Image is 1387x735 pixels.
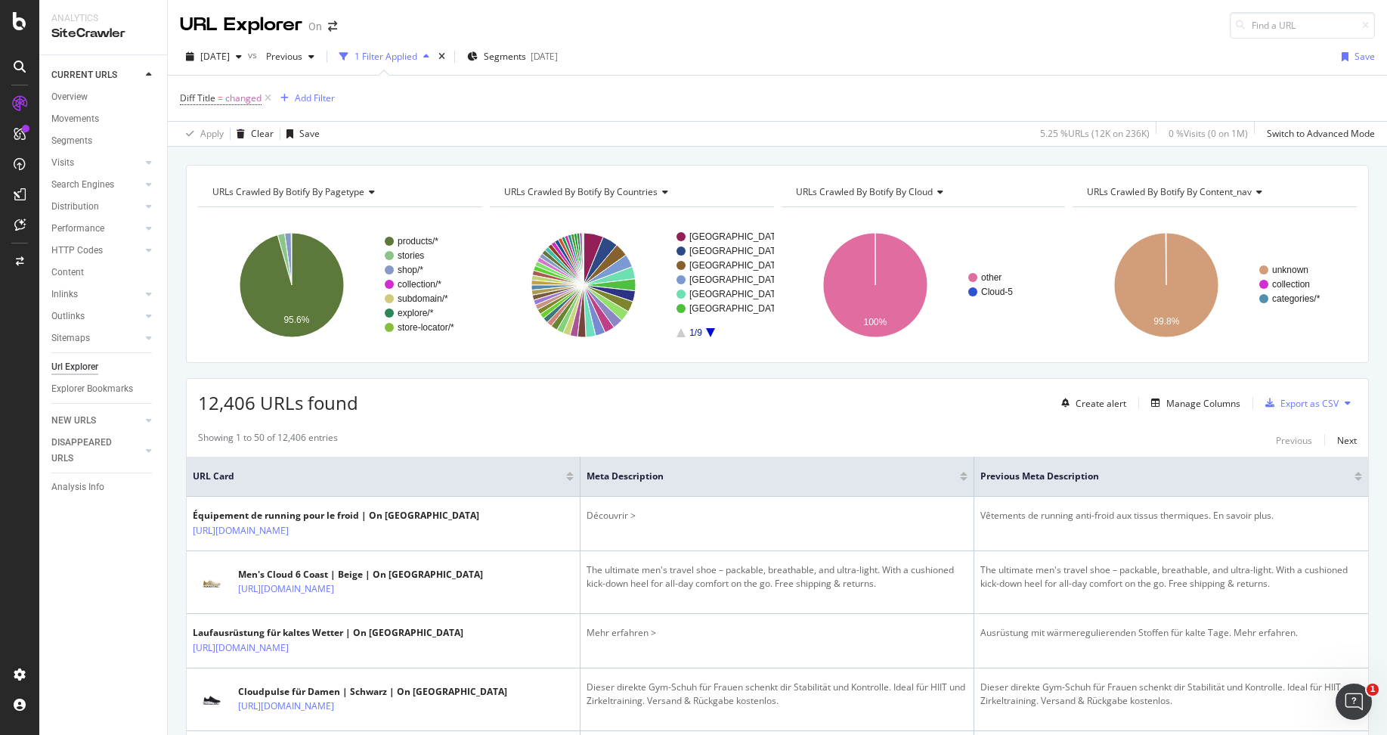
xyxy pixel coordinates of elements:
[180,91,215,104] span: Diff Title
[200,127,224,140] div: Apply
[51,330,90,346] div: Sitemaps
[238,685,507,699] div: Cloudpulse für Damen | Schwarz | On [GEOGRAPHIC_DATA]
[51,330,141,346] a: Sitemaps
[980,509,1362,523] div: Vêtements de running anti-froid aux tissus thermiques. En savoir plus.
[180,45,248,69] button: [DATE]
[198,219,482,351] svg: A chart.
[51,221,141,237] a: Performance
[51,265,84,281] div: Content
[398,322,454,333] text: store-locator/*
[180,122,224,146] button: Apply
[980,563,1362,591] div: The ultimate men's travel shoe – packable, breathable, and ultra-light. With a cushioned kick-dow...
[1073,219,1357,351] svg: A chart.
[1230,12,1375,39] input: Find a URL
[1337,434,1357,447] div: Next
[1367,684,1379,696] span: 1
[587,563,967,591] div: The ultimate men's travel shoe – packable, breathable, and ultra-light. With a cushioned kick-dow...
[354,50,417,63] div: 1 Filter Applied
[980,470,1332,483] span: Previous Meta Description
[51,265,156,281] a: Content
[193,626,463,640] div: Laufausrüstung für kaltes Wetter | On [GEOGRAPHIC_DATA]
[398,236,438,247] text: products/*
[193,523,289,538] a: [URL][DOMAIN_NAME]
[501,180,760,204] h4: URLs Crawled By Botify By countries
[1166,397,1240,410] div: Manage Columns
[333,45,435,69] button: 1 Filter Applied
[1040,127,1150,140] div: 5.25 % URLs ( 12K on 236K )
[198,431,338,449] div: Showing 1 to 50 of 12,406 entries
[1337,431,1357,449] button: Next
[51,12,155,25] div: Analytics
[51,479,156,495] a: Analysis Info
[689,260,784,271] text: [GEOGRAPHIC_DATA]
[1354,50,1375,63] div: Save
[295,91,335,104] div: Add Filter
[1169,127,1248,140] div: 0 % Visits ( 0 on 1M )
[1261,122,1375,146] button: Switch to Advanced Mode
[1272,265,1308,275] text: unknown
[689,231,784,242] text: [GEOGRAPHIC_DATA]
[212,185,364,198] span: URLs Crawled By Botify By pagetype
[689,274,784,285] text: [GEOGRAPHIC_DATA]
[1336,684,1372,720] iframe: Intercom live chat
[1267,127,1375,140] div: Switch to Advanced Mode
[398,308,434,318] text: explore/*
[1145,394,1240,412] button: Manage Columns
[796,185,933,198] span: URLs Crawled By Botify By cloud
[51,67,141,83] a: CURRENT URLS
[51,479,104,495] div: Analysis Info
[531,50,558,63] div: [DATE]
[200,50,230,63] span: 2025 Sep. 20th
[980,626,1362,640] div: Ausrüstung mit wärmeregulierenden Stoffen für kalte Tage. Mehr erfahren.
[280,122,320,146] button: Save
[51,309,85,324] div: Outlinks
[435,49,448,64] div: times
[260,45,320,69] button: Previous
[193,640,289,656] a: [URL][DOMAIN_NAME]
[193,470,562,483] span: URL Card
[504,185,658,198] span: URLs Crawled By Botify By countries
[782,219,1066,351] div: A chart.
[980,681,1362,708] div: Dieser direkte Gym-Schuh für Frauen schenkt dir Stabilität und Kontrolle. Ideal für HIIT und Zirk...
[689,246,784,256] text: [GEOGRAPHIC_DATA]
[193,690,231,709] img: main image
[587,626,967,640] div: Mehr erfahren >
[248,48,260,61] span: vs
[193,509,479,523] div: Équipement de running pour le froid | On [GEOGRAPHIC_DATA]
[198,390,358,415] span: 12,406 URLs found
[1272,279,1310,290] text: collection
[1280,397,1339,410] div: Export as CSV
[484,50,526,63] span: Segments
[51,111,156,127] a: Movements
[283,315,309,325] text: 95.6%
[274,89,335,107] button: Add Filter
[398,265,423,275] text: shop/*
[231,122,274,146] button: Clear
[689,289,784,299] text: [GEOGRAPHIC_DATA]
[225,88,262,109] span: changed
[51,133,92,149] div: Segments
[251,127,274,140] div: Clear
[51,199,141,215] a: Distribution
[398,293,448,304] text: subdomain/*
[238,699,334,714] a: [URL][DOMAIN_NAME]
[51,413,141,429] a: NEW URLS
[51,111,99,127] div: Movements
[1276,431,1312,449] button: Previous
[308,19,322,34] div: On
[1076,397,1126,410] div: Create alert
[51,243,141,259] a: HTTP Codes
[51,89,88,105] div: Overview
[51,177,114,193] div: Search Engines
[180,12,302,38] div: URL Explorer
[238,581,334,597] a: [URL][DOMAIN_NAME]
[51,359,98,375] div: Url Explorer
[490,219,774,351] svg: A chart.
[218,91,223,104] span: =
[51,287,78,302] div: Inlinks
[1272,293,1320,304] text: categories/*
[863,317,887,327] text: 100%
